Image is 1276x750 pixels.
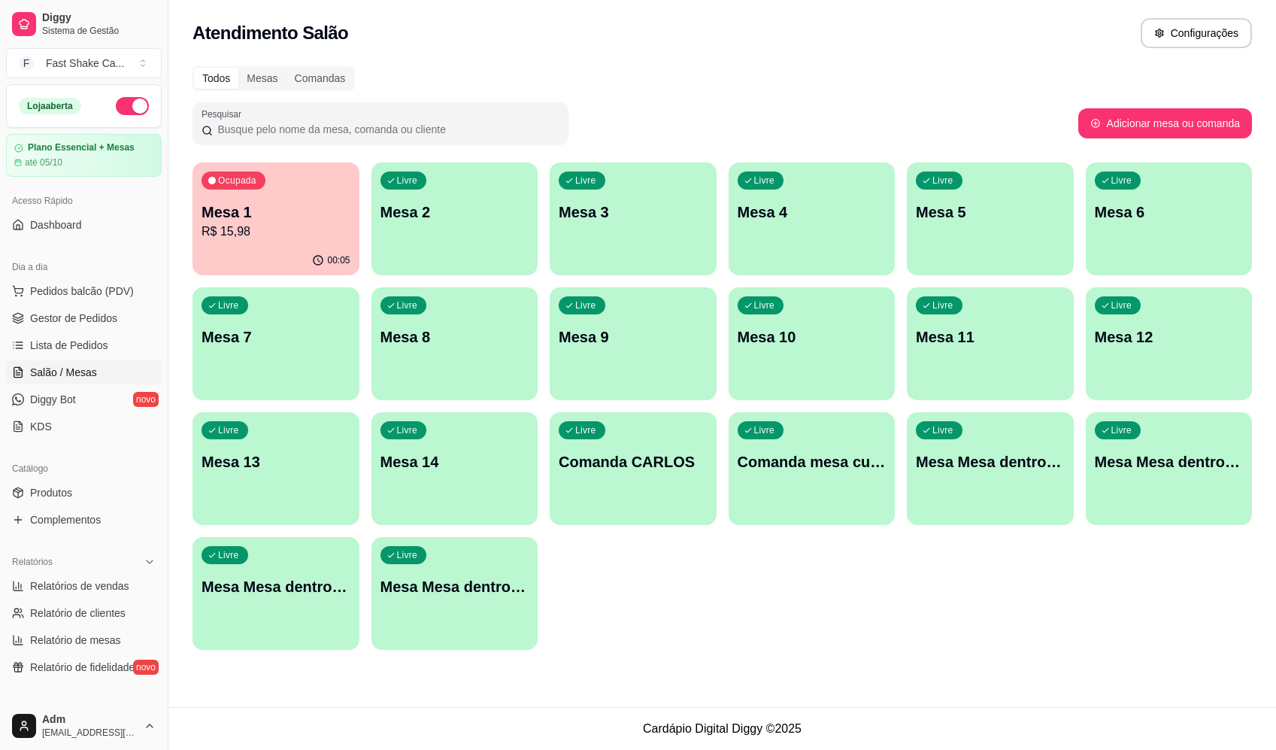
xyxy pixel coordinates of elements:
button: Alterar Status [116,97,149,115]
a: Relatório de clientes [6,601,162,625]
a: Salão / Mesas [6,360,162,384]
button: LivreComanda mesa cupim [729,412,896,525]
button: LivreComanda CARLOS [550,412,717,525]
button: LivreMesa 5 [907,162,1074,275]
button: LivreMesa 6 [1086,162,1253,275]
div: Fast Shake Ca ... [46,56,124,71]
p: Mesa Mesa dentro vermelha [380,576,529,597]
button: LivreMesa 13 [192,412,359,525]
p: Mesa 4 [738,202,887,223]
span: Diggy Bot [30,392,76,407]
span: Diggy [42,11,156,25]
span: Sistema de Gestão [42,25,156,37]
a: Plano Essencial + Mesasaté 05/10 [6,134,162,177]
div: Catálogo [6,457,162,481]
button: LivreMesa 4 [729,162,896,275]
span: Lista de Pedidos [30,338,108,353]
button: Select a team [6,48,162,78]
button: OcupadaMesa 1R$ 15,9800:05 [192,162,359,275]
p: Comanda mesa cupim [738,451,887,472]
h2: Atendimento Salão [192,21,348,45]
a: Produtos [6,481,162,505]
span: Relatório de fidelidade [30,660,135,675]
p: Mesa 10 [738,326,887,348]
p: Livre [754,175,775,187]
button: LivreMesa 3 [550,162,717,275]
p: Mesa 13 [202,451,350,472]
span: Relatórios [12,556,53,568]
article: Plano Essencial + Mesas [28,142,135,153]
label: Pesquisar [202,108,247,120]
button: LivreMesa 9 [550,287,717,400]
span: Salão / Mesas [30,365,97,380]
a: Relatório de mesas [6,628,162,652]
button: LivreMesa Mesa dentro azul [907,412,1074,525]
div: Acesso Rápido [6,189,162,213]
a: KDS [6,414,162,439]
a: Relatório de fidelidadenovo [6,655,162,679]
span: [EMAIL_ADDRESS][DOMAIN_NAME] [42,727,138,739]
div: Mesas [238,68,286,89]
a: Diggy Botnovo [6,387,162,411]
a: Relatórios de vendas [6,574,162,598]
button: Configurações [1141,18,1252,48]
a: Gestor de Pedidos [6,306,162,330]
p: Livre [1111,424,1132,436]
p: Livre [397,175,418,187]
a: Dashboard [6,213,162,237]
p: Mesa Mesa dentro laranja [1095,451,1244,472]
span: Complementos [30,512,101,527]
p: Mesa 2 [380,202,529,223]
p: Livre [932,175,953,187]
button: LivreMesa 8 [371,287,538,400]
p: Mesa 6 [1095,202,1244,223]
p: Livre [218,299,239,311]
p: Mesa Mesa dentro verde [202,576,350,597]
a: Lista de Pedidos [6,333,162,357]
p: Livre [575,175,596,187]
button: LivreMesa 11 [907,287,1074,400]
span: F [19,56,34,71]
p: Mesa 5 [916,202,1065,223]
p: Livre [932,299,953,311]
p: Livre [218,549,239,561]
button: LivreMesa Mesa dentro laranja [1086,412,1253,525]
div: Comandas [286,68,354,89]
p: Livre [575,299,596,311]
p: Mesa 8 [380,326,529,348]
button: LivreMesa 7 [192,287,359,400]
p: Livre [754,424,775,436]
p: Livre [1111,299,1132,311]
p: Livre [397,424,418,436]
article: até 05/10 [25,156,62,169]
p: Mesa 1 [202,202,350,223]
div: Gerenciar [6,697,162,721]
div: Todos [194,68,238,89]
span: Relatório de clientes [30,606,126,621]
button: Adm[EMAIL_ADDRESS][DOMAIN_NAME] [6,708,162,744]
p: Livre [754,299,775,311]
p: Mesa 12 [1095,326,1244,348]
p: Livre [575,424,596,436]
div: Loja aberta [19,98,81,114]
p: Mesa 3 [559,202,708,223]
span: Relatório de mesas [30,633,121,648]
p: R$ 15,98 [202,223,350,241]
span: Produtos [30,485,72,500]
p: 00:05 [327,254,350,266]
span: Adm [42,713,138,727]
span: KDS [30,419,52,434]
p: Livre [218,424,239,436]
p: Mesa 14 [380,451,529,472]
button: LivreMesa Mesa dentro vermelha [371,537,538,650]
footer: Cardápio Digital Diggy © 2025 [168,707,1276,750]
button: Pedidos balcão (PDV) [6,279,162,303]
a: Complementos [6,508,162,532]
p: Mesa 9 [559,326,708,348]
p: Livre [932,424,953,436]
span: Dashboard [30,217,82,232]
span: Pedidos balcão (PDV) [30,284,134,299]
p: Ocupada [218,175,256,187]
p: Livre [397,299,418,311]
p: Mesa Mesa dentro azul [916,451,1065,472]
